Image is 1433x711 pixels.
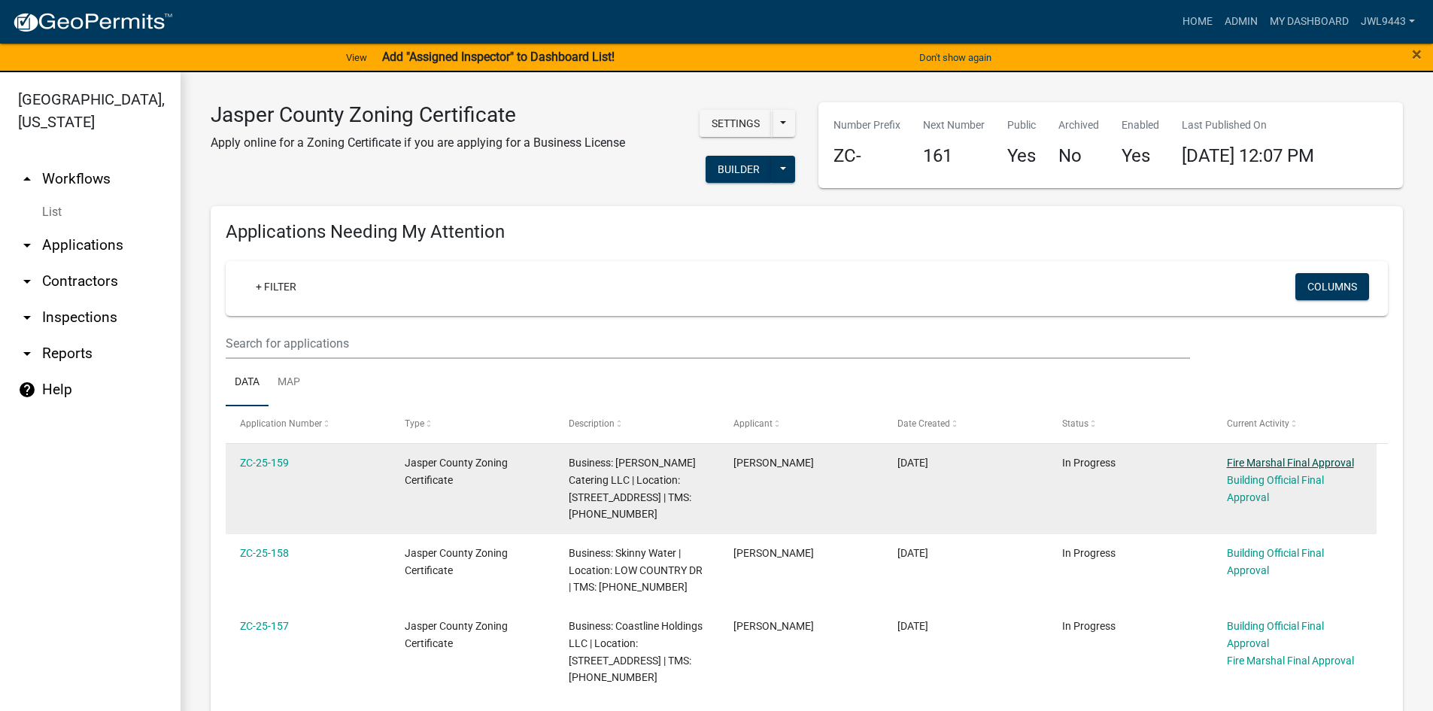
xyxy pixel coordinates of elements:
i: arrow_drop_up [18,170,36,188]
a: Data [226,359,269,407]
a: Map [269,359,309,407]
span: Date Created [897,418,950,429]
i: help [18,381,36,399]
a: JWL9443 [1355,8,1421,36]
p: Last Published On [1182,117,1314,133]
i: arrow_drop_down [18,345,36,363]
p: Apply online for a Zoning Certificate if you are applying for a Business License [211,134,625,152]
p: Enabled [1122,117,1159,133]
p: Archived [1058,117,1099,133]
span: [DATE] 12:07 PM [1182,145,1314,166]
span: Jasper County Zoning Certificate [405,457,508,486]
a: Fire Marshal Final Approval [1227,457,1354,469]
h4: Applications Needing My Attention [226,221,1388,243]
span: Priscilla J Fraser [733,457,814,469]
p: Public [1007,117,1036,133]
strong: Add "Assigned Inspector" to Dashboard List! [382,50,615,64]
h4: ZC- [833,145,900,167]
a: Building Official Final Approval [1227,620,1324,649]
a: Fire Marshal Final Approval [1227,655,1354,667]
i: arrow_drop_down [18,236,36,254]
span: 08/11/2025 [897,620,928,632]
h4: Yes [1007,145,1036,167]
span: In Progress [1062,457,1116,469]
p: Next Number [923,117,985,133]
span: Business: Skinny Water | Location: LOW COUNTRY DR | TMS: 083-00-03-067 [569,547,703,594]
span: Description [569,418,615,429]
h4: Yes [1122,145,1159,167]
datatable-header-cell: Current Activity [1212,406,1377,442]
a: Home [1176,8,1219,36]
span: Type [405,418,424,429]
span: × [1412,44,1422,65]
a: + Filter [244,273,308,300]
span: 08/14/2025 [897,457,928,469]
span: Jasper County Zoning Certificate [405,547,508,576]
a: Building Official Final Approval [1227,474,1324,503]
datatable-header-cell: Date Created [883,406,1048,442]
datatable-header-cell: Status [1048,406,1213,442]
span: Application Number [240,418,322,429]
span: In Progress [1062,620,1116,632]
button: Settings [700,110,772,137]
a: ZC-25-159 [240,457,289,469]
span: Current Activity [1227,418,1289,429]
span: Jasper County Zoning Certificate [405,620,508,649]
i: arrow_drop_down [18,308,36,327]
span: Applicant [733,418,773,429]
h3: Jasper County Zoning Certificate [211,102,625,128]
a: View [340,45,373,70]
button: Columns [1295,273,1369,300]
a: ZC-25-157 [240,620,289,632]
h4: No [1058,145,1099,167]
span: Gina Halker [733,547,814,559]
a: My Dashboard [1264,8,1355,36]
span: Business: Fraser's Catering LLC | Location: 61 RIVERWALK BLVD Unit E | TMS: 080-00-03-038 [569,457,696,520]
span: In Progress [1062,547,1116,559]
datatable-header-cell: Description [554,406,719,442]
button: Builder [706,156,772,183]
span: 08/11/2025 [897,547,928,559]
datatable-header-cell: Applicant [719,406,884,442]
i: arrow_drop_down [18,272,36,290]
datatable-header-cell: Type [390,406,555,442]
span: Jennifer Gale [733,620,814,632]
span: Business: Coastline Holdings LLC | Location: 8540 SPEEDWAY BLVD | TMS: 039-00-05-018 [569,620,703,683]
a: Building Official Final Approval [1227,547,1324,576]
datatable-header-cell: Application Number [226,406,390,442]
p: Number Prefix [833,117,900,133]
button: Don't show again [913,45,997,70]
a: Admin [1219,8,1264,36]
h4: 161 [923,145,985,167]
a: ZC-25-158 [240,547,289,559]
span: Status [1062,418,1088,429]
button: Close [1412,45,1422,63]
input: Search for applications [226,328,1190,359]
